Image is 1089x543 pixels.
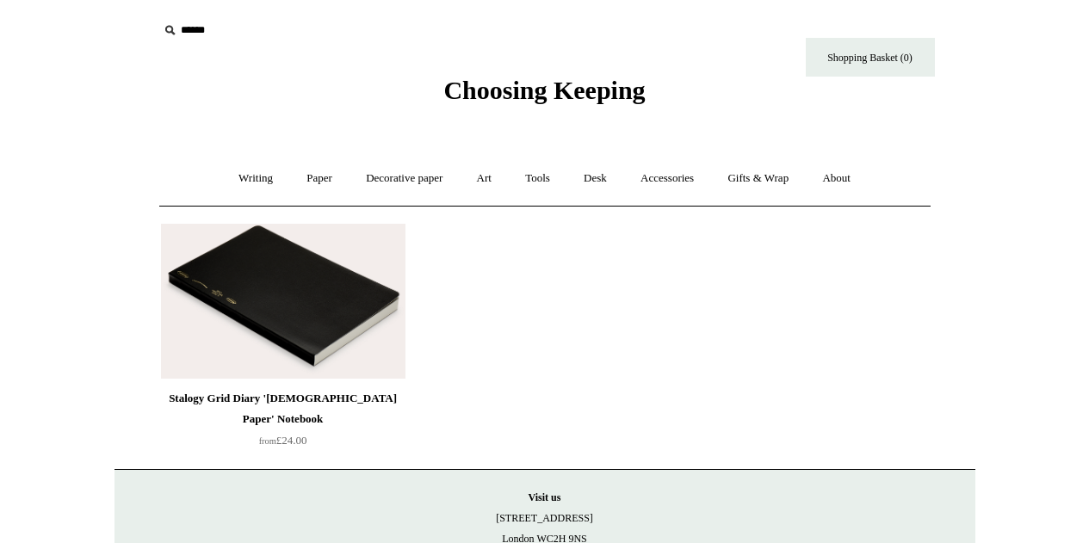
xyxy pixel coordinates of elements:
[223,156,288,201] a: Writing
[259,434,307,447] span: £24.00
[568,156,622,201] a: Desk
[259,436,276,446] span: from
[461,156,507,201] a: Art
[510,156,566,201] a: Tools
[165,388,401,429] div: Stalogy Grid Diary '[DEMOGRAPHIC_DATA] Paper' Notebook
[625,156,709,201] a: Accessories
[529,491,561,503] strong: Visit us
[806,38,935,77] a: Shopping Basket (0)
[291,156,348,201] a: Paper
[712,156,804,201] a: Gifts & Wrap
[807,156,866,201] a: About
[350,156,458,201] a: Decorative paper
[161,224,405,379] img: Stalogy Grid Diary 'Bible Paper' Notebook
[443,89,645,102] a: Choosing Keeping
[161,388,405,459] a: Stalogy Grid Diary '[DEMOGRAPHIC_DATA] Paper' Notebook from£24.00
[161,224,405,379] a: Stalogy Grid Diary 'Bible Paper' Notebook Stalogy Grid Diary 'Bible Paper' Notebook
[443,76,645,104] span: Choosing Keeping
